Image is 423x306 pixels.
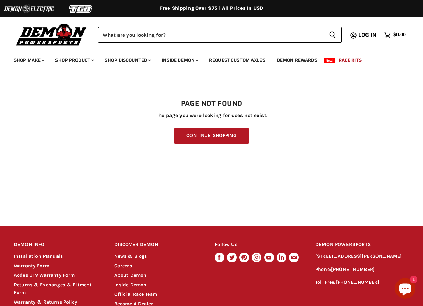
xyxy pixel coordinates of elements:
a: Log in [355,32,381,38]
h2: DISCOVER DEMON [114,237,202,253]
a: Inside Demon [114,282,147,288]
a: Request Custom Axles [204,53,270,67]
a: [PHONE_NUMBER] [336,279,380,285]
span: Log in [358,31,376,39]
button: Search [323,27,342,43]
a: Shop Product [50,53,98,67]
a: Official Race Team [114,291,157,297]
span: New! [324,58,336,63]
inbox-online-store-chat: Shopify online store chat [393,278,417,300]
form: Product [98,27,342,43]
a: Returns & Exchanges & Fitment Form [14,282,92,296]
a: Shop Make [9,53,49,67]
a: Installation Manuals [14,253,63,259]
h1: Page not found [14,99,409,108]
h2: DEMON POWERSPORTS [315,237,409,253]
span: $0.00 [393,32,406,38]
h2: Follow Us [215,237,302,253]
a: $0.00 [381,30,409,40]
a: Aodes UTV Warranty Form [14,272,75,278]
a: Warranty & Returns Policy [14,299,77,305]
a: Inside Demon [156,53,203,67]
a: Careers [114,263,132,269]
a: [PHONE_NUMBER] [331,266,375,272]
a: News & Blogs [114,253,147,259]
img: TGB Logo 2 [55,2,107,15]
p: The page you were looking for does not exist. [14,113,409,118]
a: Demon Rewards [272,53,322,67]
h2: DEMON INFO [14,237,101,253]
img: Demon Electric Logo 2 [3,2,55,15]
a: Race Kits [333,53,367,67]
p: [STREET_ADDRESS][PERSON_NAME] [315,253,409,261]
a: Continue Shopping [174,128,248,144]
p: Toll Free: [315,278,409,286]
a: Shop Discounted [100,53,155,67]
ul: Main menu [9,50,404,67]
a: Warranty Form [14,263,49,269]
a: About Demon [114,272,147,278]
input: Search [98,27,323,43]
p: Phone: [315,266,409,274]
img: Demon Powersports [14,22,89,47]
